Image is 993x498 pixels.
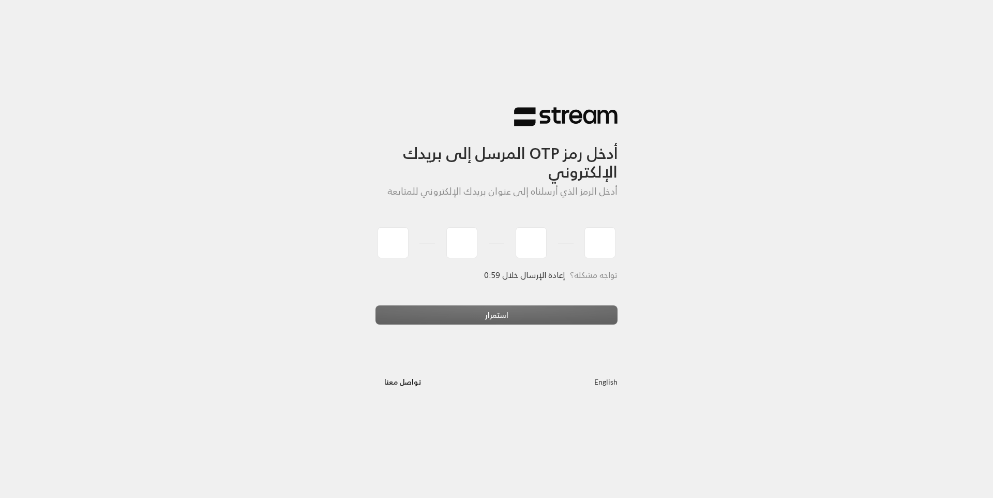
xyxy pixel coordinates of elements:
h3: أدخل رمز OTP المرسل إلى بريدك الإلكتروني [375,127,618,181]
a: تواصل معنا [375,375,430,388]
h5: أدخل الرمز الذي أرسلناه إلى عنوان بريدك الإلكتروني للمتابعة [375,186,618,197]
img: Stream Logo [514,107,618,127]
span: تواجه مشكلة؟ [570,268,618,282]
a: English [594,372,618,391]
button: تواصل معنا [375,372,430,391]
span: إعادة الإرسال خلال 0:59 [485,268,565,282]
